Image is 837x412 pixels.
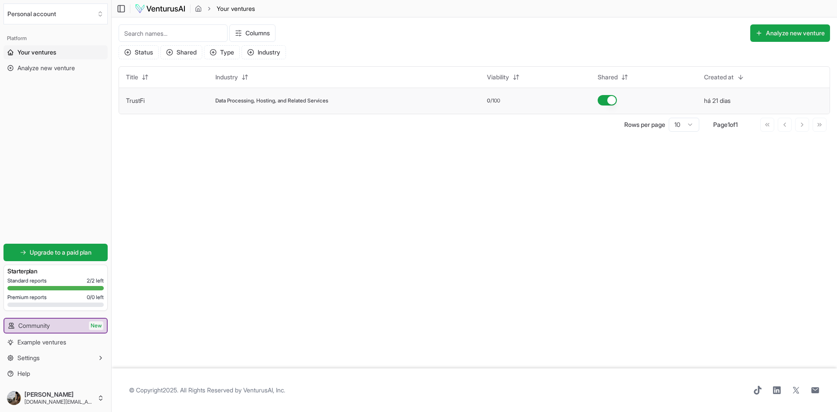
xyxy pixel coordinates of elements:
span: Your ventures [17,48,56,57]
h3: Starter plan [7,267,104,276]
span: [PERSON_NAME] [24,391,94,398]
span: Industry [215,73,238,82]
button: Status [119,45,159,59]
button: [PERSON_NAME][DOMAIN_NAME][EMAIL_ADDRESS][DOMAIN_NAME] [3,388,108,409]
span: Data Processing, Hosting, and Related Services [215,97,328,104]
button: TrustFi [126,96,145,105]
nav: breadcrumb [195,4,255,13]
span: 0 / 0 left [87,294,104,301]
div: Platform [3,31,108,45]
a: Example ventures [3,335,108,349]
span: Upgrade to a paid plan [30,248,92,257]
span: Shared [598,73,618,82]
a: TrustFi [126,97,145,104]
button: Industry [242,45,286,59]
span: Viability [487,73,509,82]
span: of [730,121,735,128]
a: VenturusAI, Inc [243,386,284,394]
span: Community [18,321,50,330]
input: Search names... [119,24,228,42]
span: Standard reports [7,277,47,284]
button: há 21 dias [704,96,731,105]
span: Premium reports [7,294,47,301]
img: logo [135,3,186,14]
a: Analyze new venture [3,61,108,75]
button: Settings [3,351,108,365]
a: Your ventures [3,45,108,59]
a: CommunityNew [4,319,107,333]
span: Help [17,369,30,378]
span: Settings [17,354,40,362]
p: Rows per page [624,120,665,129]
button: Shared [592,70,633,84]
span: 1 [728,121,730,128]
button: Viability [482,70,525,84]
span: © Copyright 2025 . All Rights Reserved by . [129,386,285,395]
button: Shared [160,45,202,59]
span: 0 [487,97,490,104]
span: 1 [735,121,738,128]
span: Page [713,121,728,128]
span: Your ventures [217,4,255,13]
span: Title [126,73,138,82]
span: /100 [490,97,500,104]
button: Select an organization [3,3,108,24]
a: Help [3,367,108,381]
span: New [89,321,103,330]
button: Created at [699,70,749,84]
img: ACg8ocJBEnopEELCxSzmsGMY_M3odQyliDCZlNA1ipcNQ7yZuDJ66hfiXQ=s96-c [7,391,21,405]
span: Analyze new venture [17,64,75,72]
button: Columns [229,24,276,42]
span: 2 / 2 left [87,277,104,284]
button: Title [121,70,154,84]
span: [DOMAIN_NAME][EMAIL_ADDRESS][DOMAIN_NAME] [24,398,94,405]
button: Analyze new venture [750,24,830,42]
button: Type [204,45,240,59]
span: Created at [704,73,734,82]
button: Industry [210,70,254,84]
a: Upgrade to a paid plan [3,244,108,261]
span: Example ventures [17,338,66,347]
